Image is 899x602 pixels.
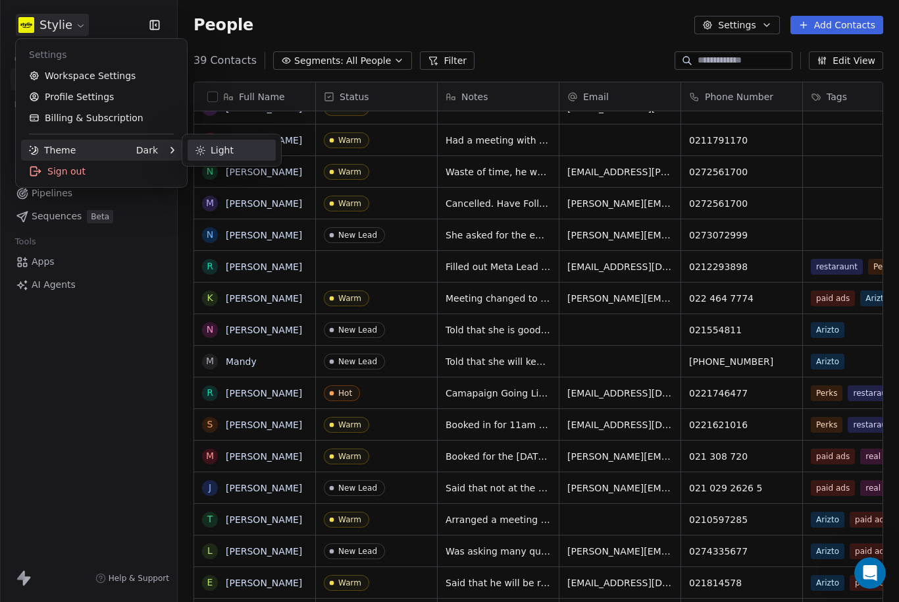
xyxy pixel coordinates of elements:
img: Profile image for Harinder [26,21,53,47]
span: 0272561700 [689,197,748,210]
button: Messages [88,411,175,464]
span: Was asking many questions such as which agents u were working with etc [446,545,551,558]
span: 0221621016 [689,418,748,431]
iframe: Intercom live chat [854,557,886,589]
span: Messages [109,444,155,453]
span: Waste of time, he wasn't the decision maker, and was just looking for ideas they could take to do... [446,165,551,178]
span: Booked in for 11am [DATE] [446,418,551,431]
div: Settings [21,44,182,65]
span: 0210597285 [689,513,748,526]
p: How can we help? [26,116,237,138]
span: 021814578 [689,576,742,589]
span: Home [29,444,59,453]
span: [EMAIL_ADDRESS][PERSON_NAME][DOMAIN_NAME] [567,165,673,178]
div: Send us a message [13,155,250,191]
span: 0272561700 [689,165,748,178]
span: [PERSON_NAME][EMAIL_ADDRESS][DOMAIN_NAME] [567,292,673,305]
span: 021554811 [689,323,742,337]
div: Light [188,140,276,161]
span: 0212293898 [689,260,748,273]
span: Had a meeting with [DATE].sent a proposal.she is going away in November possibly keen to do marke... [446,134,551,147]
span: [EMAIL_ADDRESS][DOMAIN_NAME] [567,418,673,431]
span: Arranged a meeting 24.08 at 1;15 [446,513,551,526]
span: Told that she will keep us in mind if she needs us at any stage [446,355,551,368]
span: Said that not at the moment but maybe in the near future. [446,481,551,495]
a: Billing & Subscription [21,107,182,128]
img: Profile image for Mrinal [51,21,78,47]
span: 0273072999 [689,229,748,242]
span: Camapaign Going Live [DATE] [446,387,551,400]
span: 021 308 720 [689,450,748,463]
div: Sign out [21,161,182,182]
span: [PHONE_NUMBER] [689,355,773,368]
span: Cancelled. Have Followed up [446,197,551,210]
span: [EMAIL_ADDRESS][DOMAIN_NAME] [567,260,673,273]
span: 021 029 2626 5 [689,481,762,495]
a: Profile Settings [21,86,182,107]
span: 0274335677 [689,545,748,558]
div: Theme [29,144,76,157]
button: Help [176,411,263,464]
span: Meeting changed to after [DATE] [446,292,551,305]
span: [PERSON_NAME][EMAIL_ADDRESS][PERSON_NAME][DOMAIN_NAME] [567,450,673,463]
span: She asked for the email information and cost etc [446,229,551,242]
span: Filled out Meta Lead Form - Kingsland BBQ Cafe [446,260,551,273]
span: [PERSON_NAME][EMAIL_ADDRESS][PERSON_NAME][DOMAIN_NAME] [567,545,673,558]
div: Send us a message [27,166,220,180]
span: [PERSON_NAME][EMAIL_ADDRESS][DOMAIN_NAME] [567,481,673,495]
div: Dark [136,144,158,157]
span: Said that he will be reviewing marketing in the late September and we need to send him more info.... [446,576,551,589]
span: [PERSON_NAME][EMAIL_ADDRESS][PERSON_NAME][DOMAIN_NAME] [567,197,673,210]
span: 0211791170 [689,134,748,147]
img: Profile image for Siddarth [76,21,103,47]
span: [EMAIL_ADDRESS][DOMAIN_NAME] [567,387,673,400]
span: [EMAIL_ADDRESS][DOMAIN_NAME] [567,576,673,589]
span: Told that she is good for now. Will keep in touch with her [446,323,551,337]
a: Workspace Settings [21,65,182,86]
p: Hi Love 👋 [26,94,237,116]
span: Help [209,444,230,453]
span: 022 464 7774 [689,292,754,305]
span: Booked for the [DATE] 9 am [446,450,551,463]
div: Close [226,21,250,45]
span: [PERSON_NAME][EMAIL_ADDRESS][PERSON_NAME][DOMAIN_NAME] [567,229,673,242]
span: 0221746477 [689,387,748,400]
